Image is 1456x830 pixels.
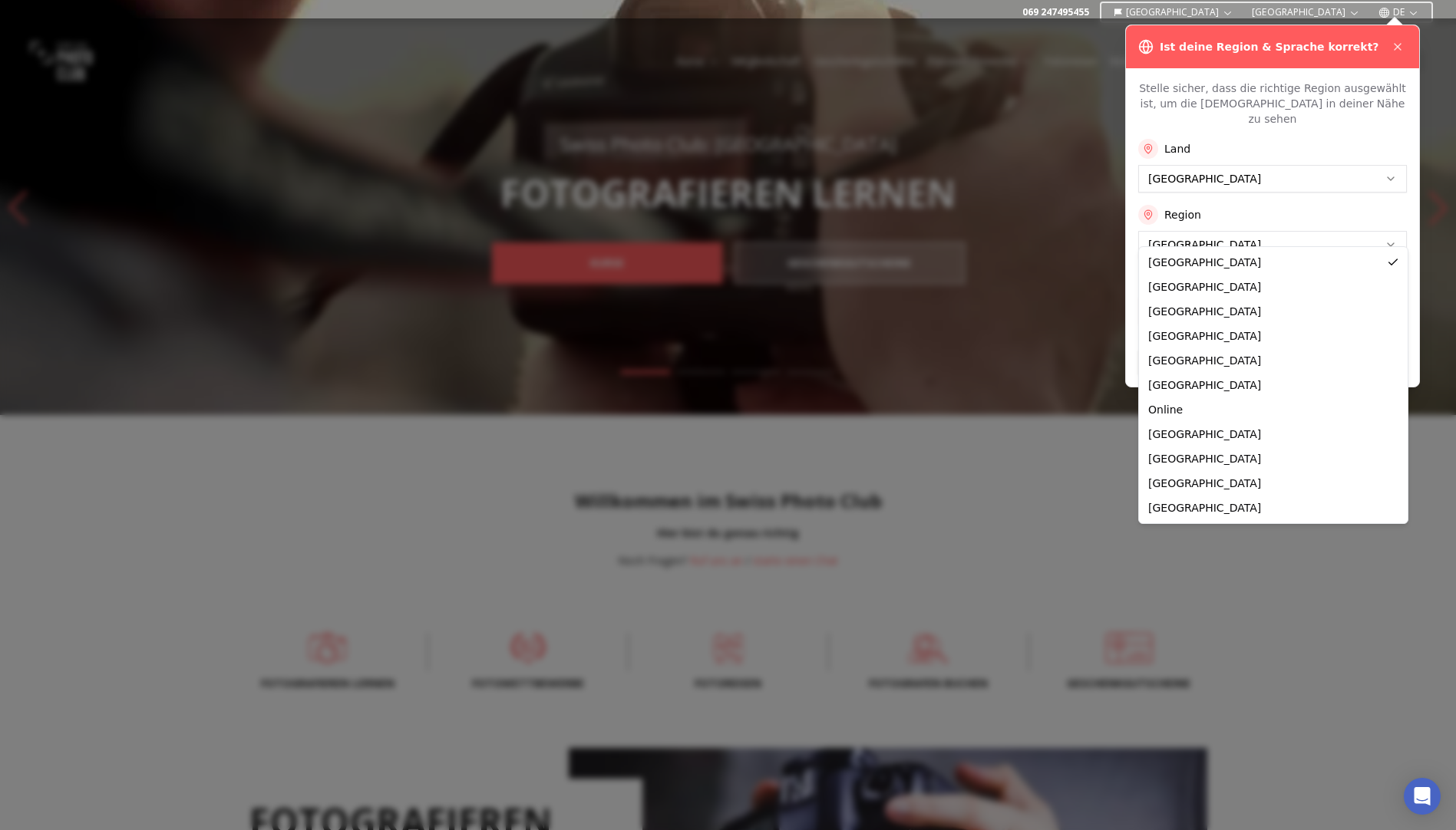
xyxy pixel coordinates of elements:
span: [GEOGRAPHIC_DATA] [1148,330,1261,342]
span: Online [1148,403,1183,416]
span: [GEOGRAPHIC_DATA] [1148,256,1261,268]
span: [GEOGRAPHIC_DATA] [1148,502,1261,514]
span: [GEOGRAPHIC_DATA] [1148,477,1261,489]
span: [GEOGRAPHIC_DATA] [1148,354,1261,367]
span: [GEOGRAPHIC_DATA] [1148,428,1261,440]
span: [GEOGRAPHIC_DATA] [1148,379,1261,391]
span: [GEOGRAPHIC_DATA] [1148,453,1261,465]
span: [GEOGRAPHIC_DATA] [1148,305,1261,318]
span: [GEOGRAPHIC_DATA] [1148,281,1261,293]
